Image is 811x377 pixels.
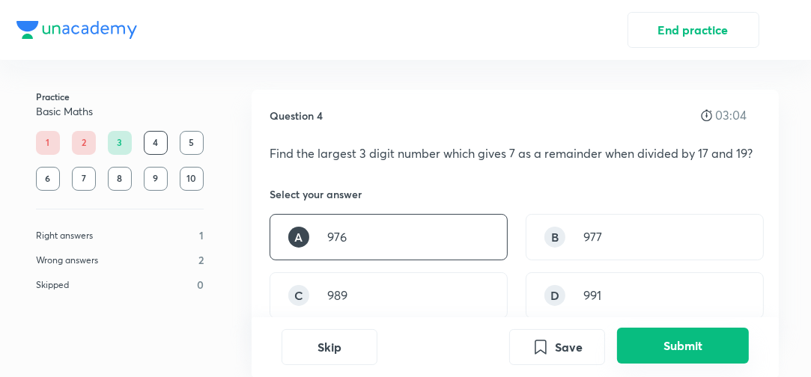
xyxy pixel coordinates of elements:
p: 976 [327,228,347,246]
button: Skip [282,329,377,365]
h5: Select your answer [270,186,362,202]
div: C [288,285,309,306]
p: 2 [198,252,204,268]
div: 1 [36,131,60,155]
h5: Question 4 [270,108,323,123]
p: 1 [199,227,204,243]
div: 4 [144,131,168,155]
p: 989 [327,286,347,304]
div: D [544,285,565,306]
p: Right answers [36,229,93,242]
p: Wrong answers [36,254,98,267]
div: 9 [144,167,168,191]
div: 5 [180,131,204,155]
h6: Practice [36,90,204,103]
div: A [288,227,309,248]
div: 7 [72,167,96,191]
h5: Basic Maths [36,103,204,119]
button: Submit [617,328,749,364]
button: End practice [628,12,759,48]
div: 03:04 [701,108,761,122]
button: Save [509,329,605,365]
div: 2 [72,131,96,155]
img: Company Logo [16,21,137,39]
div: B [544,227,565,248]
div: 8 [108,167,132,191]
div: 10 [180,167,204,191]
p: 977 [583,228,602,246]
p: Skipped [36,278,69,292]
p: Find the largest 3 digit number which gives 7 as a remainder when divided by 17 and 19? [270,144,761,162]
div: 3 [108,131,132,155]
img: stopwatch icon [701,109,712,121]
div: 6 [36,167,60,191]
p: 991 [583,286,601,304]
p: 0 [197,277,204,292]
